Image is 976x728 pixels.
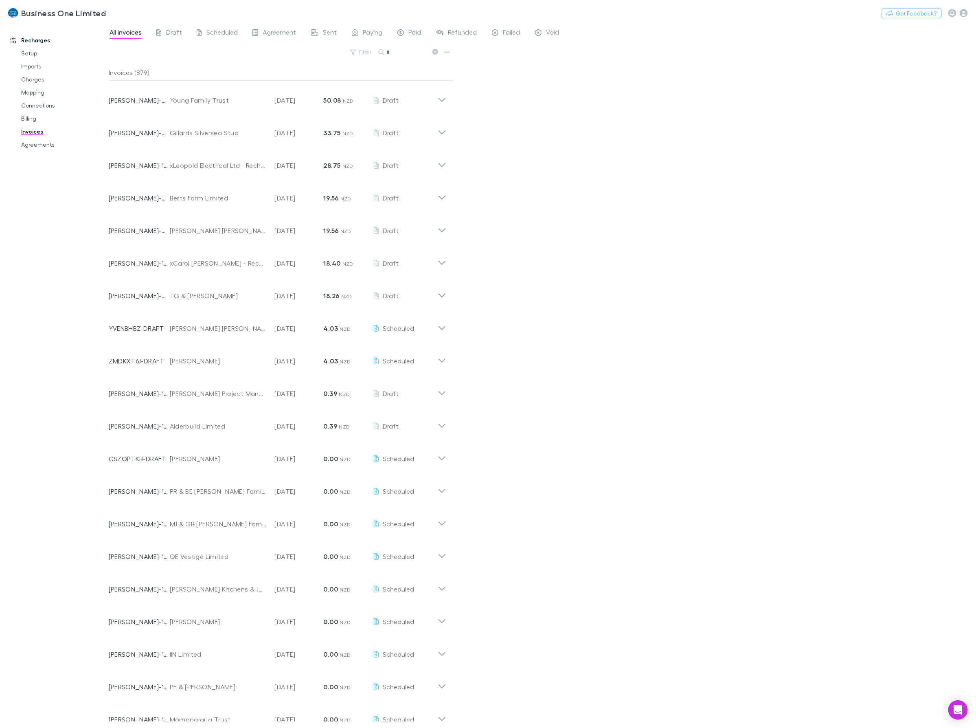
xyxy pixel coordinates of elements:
span: Draft [383,96,399,104]
span: NZD [340,456,351,462]
div: [PERSON_NAME] [170,356,267,366]
strong: 33.75 [324,129,341,137]
div: CSZOPTKB-DRAFT[PERSON_NAME][DATE]0.00 NZDScheduled [102,439,453,472]
span: Failed [503,28,520,39]
div: PR & BE [PERSON_NAME] Family Trust [170,486,267,496]
div: ZMDKXT6J-DRAFT[PERSON_NAME][DATE]4.03 NZDScheduled [102,341,453,374]
span: Draft [383,161,399,169]
p: [PERSON_NAME]-0385 [109,95,170,105]
img: Business One Limited's Logo [8,8,18,18]
div: [PERSON_NAME] [170,617,267,627]
div: [PERSON_NAME] Kitchens & Joinery Limited [170,584,267,594]
span: Agreement [263,28,296,39]
span: NZD [340,521,351,528]
div: [PERSON_NAME]-0611[PERSON_NAME] [PERSON_NAME][DATE]19.56 NZDDraft [102,211,453,244]
div: Alderbuild Limited [170,421,267,431]
a: Connections [13,99,115,112]
span: NZD [339,391,350,397]
span: NZD [340,554,351,560]
div: Momoparaua Trust [170,715,267,724]
div: Berts Farm Limited [170,193,267,203]
span: Scheduled [383,618,415,625]
span: NZD [340,684,351,691]
span: NZD [342,261,353,267]
strong: 0.00 [324,520,338,528]
p: [DATE] [275,323,324,333]
span: Scheduled [383,520,415,528]
div: [PERSON_NAME] [PERSON_NAME] [170,226,267,235]
span: NZD [342,130,353,136]
div: [PERSON_NAME]-1215[PERSON_NAME] Kitchens & Joinery Limited[DATE]0.00 NZDScheduled [102,570,453,602]
strong: 0.39 [324,422,337,430]
p: YVENBHBZ-DRAFT [109,323,170,333]
p: [PERSON_NAME]-0611 [109,226,170,235]
a: Billing [13,112,115,125]
span: Scheduled [383,357,415,365]
p: [PERSON_NAME]-1380 [109,486,170,496]
div: [PERSON_NAME]-1256Alderbuild Limited[DATE]0.39 NZDDraft [102,407,453,439]
p: [DATE] [275,161,324,170]
span: Scheduled [383,650,415,658]
p: [DATE] [275,356,324,366]
span: Scheduled [383,683,415,691]
p: [PERSON_NAME]-1256 [109,421,170,431]
p: [DATE] [275,193,324,203]
span: NZD [341,293,352,299]
p: ZMDKXT6J-DRAFT [109,356,170,366]
p: [DATE] [275,128,324,138]
div: PE & [PERSON_NAME] [170,682,267,692]
span: NZD [340,196,351,202]
span: NZD [340,326,351,332]
strong: 0.00 [324,455,338,463]
strong: 18.40 [324,259,341,267]
span: NZD [340,359,351,365]
span: Paying [363,28,383,39]
strong: 18.26 [324,292,340,300]
span: Draft [383,259,399,267]
a: Charges [13,73,115,86]
p: [PERSON_NAME]-1151 [109,617,170,627]
p: [DATE] [275,95,324,105]
div: IIN Limited [170,649,267,659]
h3: Business One Limited [21,8,106,18]
p: [DATE] [275,258,324,268]
div: [PERSON_NAME]-1248[PERSON_NAME] Project Management Limited[DATE]0.39 NZDDraft [102,374,453,407]
div: [PERSON_NAME]-0290TG & [PERSON_NAME][DATE]18.26 NZDDraft [102,276,453,309]
a: Agreements [13,138,115,151]
div: [PERSON_NAME]-1309PE & [PERSON_NAME][DATE]0.00 NZDScheduled [102,667,453,700]
p: [PERSON_NAME]-1112 [109,649,170,659]
strong: 0.00 [324,715,338,724]
p: [DATE] [275,226,324,235]
div: [PERSON_NAME]-0385Young Family Trust[DATE]50.08 NZDDraft [102,81,453,113]
strong: 0.00 [324,650,338,658]
span: Scheduled [383,455,415,462]
span: NZD [343,98,354,104]
span: Scheduled [383,715,415,723]
a: Invoices [13,125,115,138]
span: Refunded [448,28,477,39]
strong: 4.03 [324,357,338,365]
p: [DATE] [275,617,324,627]
div: [PERSON_NAME]-1380PR & BE [PERSON_NAME] Family Trust[DATE]0.00 NZDScheduled [102,472,453,504]
p: [PERSON_NAME]-0503 [109,193,170,203]
div: xLeopold Electrical Ltd - Rechargly [170,161,267,170]
strong: 0.00 [324,552,338,561]
div: [PERSON_NAME]-1151[PERSON_NAME][DATE]0.00 NZDScheduled [102,602,453,635]
p: [PERSON_NAME]-0290 [109,291,170,301]
a: Mapping [13,86,115,99]
p: [PERSON_NAME]-1248 [109,389,170,398]
a: Imports [13,60,115,73]
span: Draft [383,422,399,430]
div: [PERSON_NAME] [170,454,267,464]
p: [DATE] [275,421,324,431]
p: [PERSON_NAME]-1402 [109,258,170,268]
span: Draft [383,129,399,136]
p: [PERSON_NAME]-1168 [109,519,170,529]
p: [DATE] [275,649,324,659]
span: NZD [340,228,351,234]
span: NZD [342,163,353,169]
p: [DATE] [275,715,324,724]
div: [PERSON_NAME]-1398QE Vestige Limited[DATE]0.00 NZDScheduled [102,537,453,570]
span: NZD [340,587,351,593]
div: Young Family Trust [170,95,267,105]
